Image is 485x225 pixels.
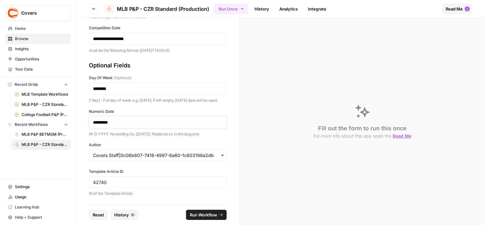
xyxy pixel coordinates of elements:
input: Covers Staff|0c06b807-7418-4997-8a60-1c603198a2db [93,152,223,159]
span: Opportunities [15,56,68,62]
img: Covers Logo [7,7,19,19]
span: (Optional) [114,75,131,81]
button: Run Once [214,3,248,14]
a: Integrate [304,4,330,14]
span: Insights [15,46,68,52]
label: Competition Date [89,25,227,31]
button: For more info about this app open the Read Me [313,133,411,139]
button: Recent Grids [5,80,71,89]
label: Template Article ID [89,169,227,174]
a: Opportunities [5,54,71,64]
button: Workspace: Covers [5,5,71,21]
button: Help + Support [5,212,71,222]
span: Usage [15,194,68,200]
span: Home [15,26,68,31]
a: MLB P&P - CZR Standard (Production) Grid [12,99,71,110]
label: Day Of Week [89,75,227,81]
span: Reset [93,212,104,218]
a: Settings [5,182,71,192]
span: Settings [15,184,68,190]
a: Learning Hub [5,202,71,212]
span: Your Data [15,66,68,72]
a: MLB P&P BETMGM (Production) [12,129,71,140]
label: Numeric Date [89,109,227,114]
span: College Football P&P (Production) Grid [22,112,68,118]
button: History [110,210,138,220]
span: Covers [21,10,60,16]
a: MLB Template Workflows [12,89,71,99]
p: [*day] - Full day of week e.g. [DATE]. If left empty, [DATE] date will be used. [89,97,227,104]
button: Reset [89,210,108,220]
span: Run Workflow [190,212,217,218]
p: must be the following format: [DATE]T14:05:00 [89,47,227,54]
span: Help + Support [15,215,68,220]
p: ID of the Template Article [89,190,227,197]
button: Run Workflow [186,210,227,220]
span: Learning Hub [15,204,68,210]
span: Recent Workflows [15,122,48,127]
a: Insights [5,44,71,54]
a: MLB P&P - CZR Standard (Production) [104,4,209,14]
label: Author [89,142,227,148]
span: Recent Grids [15,82,38,87]
a: College Football P&P (Production) Grid [12,110,71,120]
div: Fill out the form to run this once [313,124,411,139]
span: MLB P&P - CZR Standard (Production) [117,5,209,13]
span: Browse [15,36,68,42]
a: Home [5,24,71,34]
span: MLB P&P - CZR Standard (Production) [22,142,68,147]
span: History [114,212,129,218]
p: M-D-YYYY. No leading 0s. ([DATE]). Replaces xx in the slug only [89,131,227,137]
a: MLB P&P - CZR Standard (Production) [12,140,71,150]
a: Browse [5,34,71,44]
button: Read Me [442,4,472,14]
a: Analytics [276,4,302,14]
span: Read Me [446,6,463,12]
span: MLB Template Workflows [22,92,68,97]
span: MLB P&P - CZR Standard (Production) Grid [22,102,68,107]
a: Usage [5,192,71,202]
div: Optional Fields [89,61,227,70]
button: Recent Workflows [5,120,71,129]
input: 42740 [93,179,223,185]
a: History [251,4,273,14]
span: MLB P&P BETMGM (Production) [22,132,68,137]
span: Read Me [393,133,411,139]
a: Your Data [5,64,71,74]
